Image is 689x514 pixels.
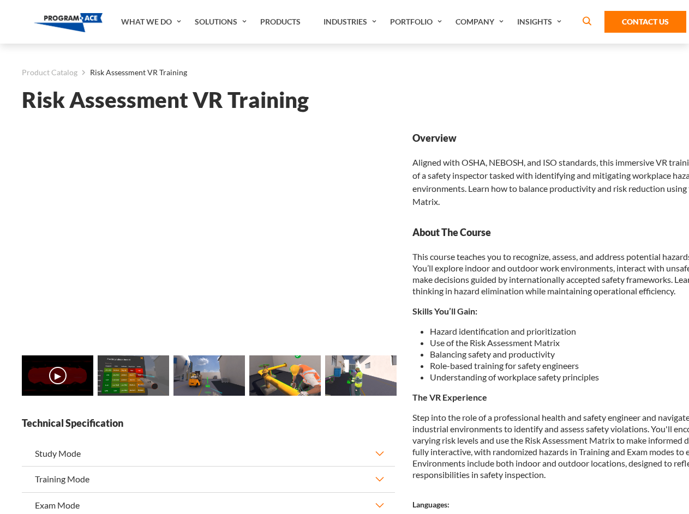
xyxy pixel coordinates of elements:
iframe: Risk Assessment VR Training - Video 0 [22,131,395,341]
button: Study Mode [22,441,395,466]
img: Risk Assessment VR Training - Preview 1 [98,355,169,396]
a: Product Catalog [22,65,77,80]
img: Risk Assessment VR Training - Preview 3 [249,355,321,396]
img: Program-Ace [34,13,103,32]
strong: Technical Specification [22,416,395,430]
a: Contact Us [604,11,686,33]
strong: Languages: [412,500,450,509]
img: Risk Assessment VR Training - Preview 2 [173,355,245,396]
button: ▶ [49,367,67,384]
li: Risk Assessment VR Training [77,65,187,80]
button: Training Mode [22,467,395,492]
img: Risk Assessment VR Training - Preview 4 [325,355,397,396]
img: Risk Assessment VR Training - Video 0 [22,355,93,396]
